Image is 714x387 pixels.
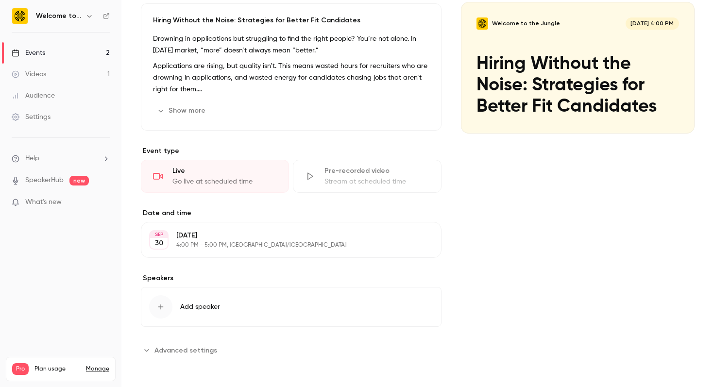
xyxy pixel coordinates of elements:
span: new [69,176,89,185]
section: Advanced settings [141,342,442,358]
span: Add speaker [180,302,220,312]
p: Applications are rising, but quality isn’t. This means wasted hours for recruiters who are drowni... [153,60,429,95]
p: 30 [155,238,163,248]
p: [DATE] [176,231,390,240]
li: help-dropdown-opener [12,153,110,164]
p: Event type [141,146,442,156]
img: Welcome to the Jungle [12,8,28,24]
a: Manage [86,365,109,373]
a: SpeakerHub [25,175,64,185]
button: Add speaker [141,287,442,327]
div: Audience [12,91,55,101]
span: Plan usage [34,365,80,373]
span: Pro [12,363,29,375]
span: What's new [25,197,62,207]
div: Live [172,166,277,176]
button: Show more [153,103,211,118]
button: Advanced settings [141,342,223,358]
span: Advanced settings [154,345,217,355]
iframe: Noticeable Trigger [98,198,110,207]
p: 4:00 PM - 5:00 PM, [GEOGRAPHIC_DATA]/[GEOGRAPHIC_DATA] [176,241,390,249]
p: Hiring Without the Noise: Strategies for Better Fit Candidates [153,16,429,25]
div: LiveGo live at scheduled time [141,160,289,193]
div: SEP [150,231,168,238]
div: Settings [12,112,51,122]
div: Pre-recorded videoStream at scheduled time [293,160,441,193]
div: Stream at scheduled time [324,177,429,186]
span: Help [25,153,39,164]
div: Videos [12,69,46,79]
div: Go live at scheduled time [172,177,277,186]
div: Events [12,48,45,58]
label: Speakers [141,273,442,283]
div: Pre-recorded video [324,166,429,176]
h6: Welcome to the Jungle [36,11,82,21]
label: Date and time [141,208,442,218]
p: Drowning in applications but struggling to find the right people? You’re not alone. In [DATE] mar... [153,33,429,56]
